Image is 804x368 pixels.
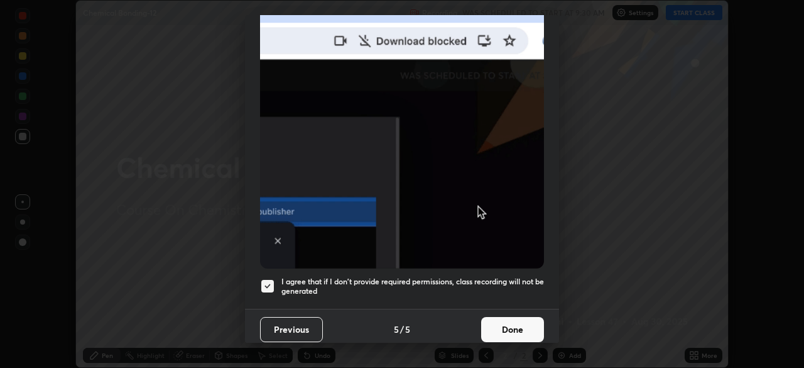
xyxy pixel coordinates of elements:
[400,323,404,336] h4: /
[394,323,399,336] h4: 5
[481,317,544,342] button: Done
[260,317,323,342] button: Previous
[405,323,410,336] h4: 5
[281,277,544,296] h5: I agree that if I don't provide required permissions, class recording will not be generated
